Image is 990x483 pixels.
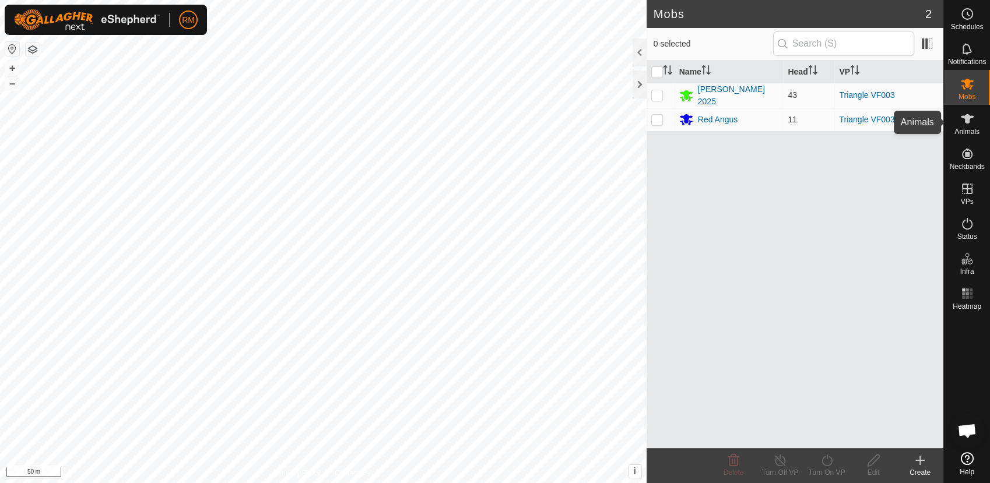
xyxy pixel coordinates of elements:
span: VPs [960,198,973,205]
span: Notifications [948,58,986,65]
input: Search (S) [773,31,914,56]
span: Heatmap [953,303,981,310]
div: Edit [850,467,897,478]
span: Mobs [959,93,975,100]
a: Help [944,447,990,480]
p-sorticon: Activate to sort [701,67,711,76]
button: i [629,465,641,478]
span: Infra [960,268,974,275]
div: Turn Off VP [757,467,803,478]
span: Delete [724,468,744,477]
div: Turn On VP [803,467,850,478]
span: Neckbands [949,163,984,170]
span: Help [960,468,974,475]
span: 0 selected [654,38,773,50]
button: + [5,61,19,75]
div: [PERSON_NAME] 2025 [698,83,779,108]
a: Privacy Policy [277,468,321,478]
span: 11 [788,115,797,124]
span: Schedules [950,23,983,30]
button: Reset Map [5,42,19,56]
button: Map Layers [26,43,40,57]
span: RM [182,14,195,26]
p-sorticon: Activate to sort [808,67,817,76]
img: Gallagher Logo [14,9,160,30]
a: Triangle VF003 [839,90,894,100]
th: Name [675,61,784,83]
span: i [633,466,636,476]
th: VP [834,61,943,83]
span: Status [957,233,977,240]
div: Red Angus [698,114,738,126]
th: Head [783,61,834,83]
p-sorticon: Activate to sort [850,67,859,76]
div: Open chat [950,413,985,448]
a: Triangle VF003 [839,115,894,124]
p-sorticon: Activate to sort [663,67,672,76]
span: 2 [925,5,932,23]
button: – [5,76,19,90]
div: Create [897,467,943,478]
span: Animals [954,128,980,135]
a: Contact Us [335,468,369,478]
h2: Mobs [654,7,925,21]
span: 43 [788,90,797,100]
